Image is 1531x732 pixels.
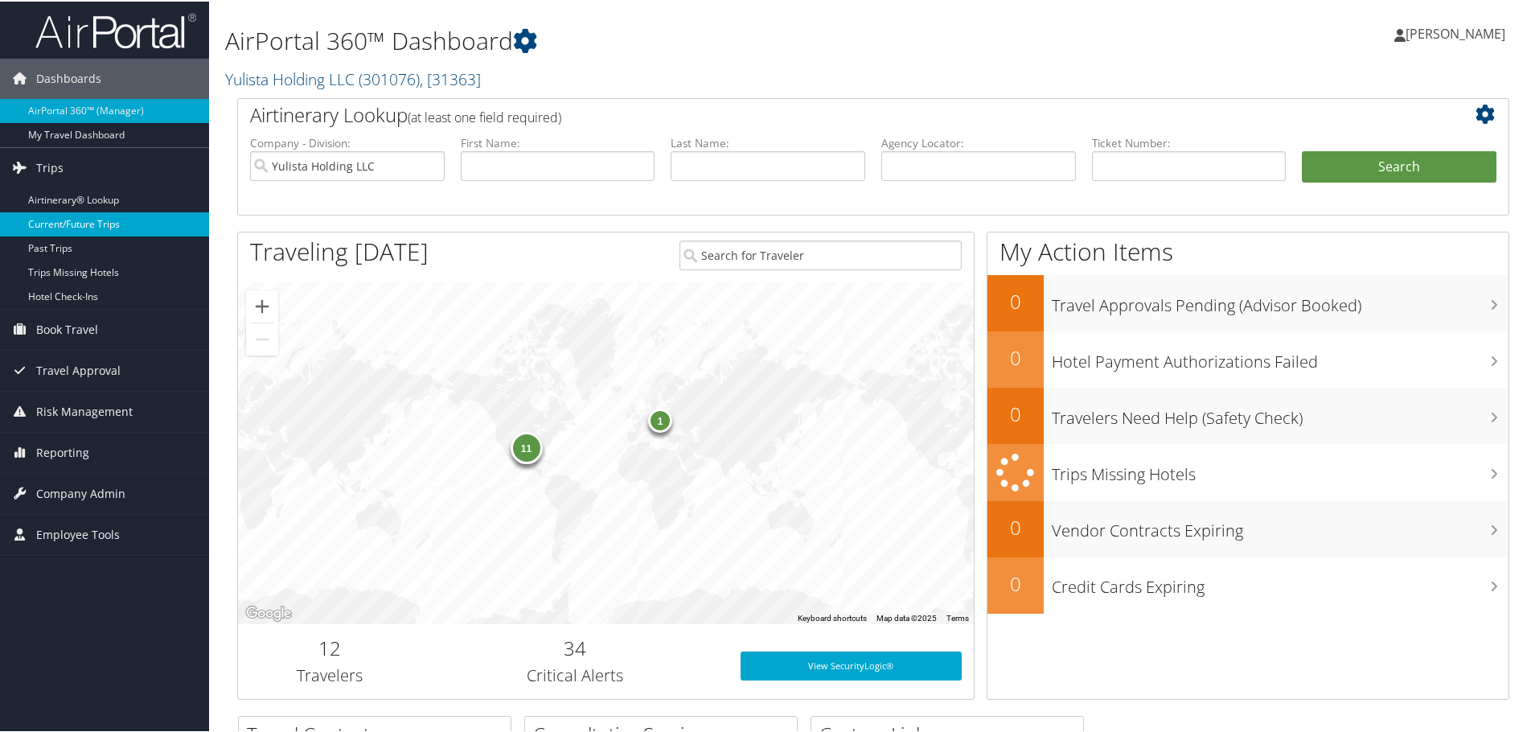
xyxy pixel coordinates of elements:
[250,633,410,660] h2: 12
[1092,134,1287,150] label: Ticket Number:
[1052,454,1508,484] h3: Trips Missing Hotels
[1052,285,1508,315] h3: Travel Approvals Pending (Advisor Booked)
[1302,150,1496,182] button: Search
[876,612,937,621] span: Map data ©2025
[35,10,196,48] img: airportal-logo.png
[359,67,420,88] span: ( 301076 )
[987,330,1508,386] a: 0Hotel Payment Authorizations Failed
[741,650,962,679] a: View SecurityLogic®
[987,286,1044,314] h2: 0
[987,500,1508,556] a: 0Vendor Contracts Expiring
[987,512,1044,540] h2: 0
[946,612,969,621] a: Terms (opens in new tab)
[461,134,655,150] label: First Name:
[1052,510,1508,541] h3: Vendor Contracts Expiring
[987,273,1508,330] a: 0Travel Approvals Pending (Advisor Booked)
[246,289,278,321] button: Zoom in
[1406,23,1505,41] span: [PERSON_NAME]
[434,633,716,660] h2: 34
[987,233,1508,267] h1: My Action Items
[36,349,121,389] span: Travel Approval
[242,602,295,623] a: Open this area in Google Maps (opens a new window)
[225,23,1090,56] h1: AirPortal 360™ Dashboard
[36,57,101,97] span: Dashboards
[250,100,1390,127] h2: Airtinerary Lookup
[648,407,672,431] div: 1
[1052,566,1508,597] h3: Credit Cards Expiring
[250,134,445,150] label: Company - Division:
[36,308,98,348] span: Book Travel
[250,663,410,685] h3: Travelers
[987,442,1508,500] a: Trips Missing Hotels
[511,430,543,462] div: 11
[434,663,716,685] h3: Critical Alerts
[420,67,481,88] span: , [ 31363 ]
[36,431,89,471] span: Reporting
[225,67,481,88] a: Yulista Holding LLC
[881,134,1076,150] label: Agency Locator:
[242,602,295,623] img: Google
[1394,8,1521,56] a: [PERSON_NAME]
[987,386,1508,442] a: 0Travelers Need Help (Safety Check)
[679,239,962,269] input: Search for Traveler
[408,107,561,125] span: (at least one field required)
[36,472,125,512] span: Company Admin
[1052,397,1508,428] h3: Travelers Need Help (Safety Check)
[36,513,120,553] span: Employee Tools
[36,390,133,430] span: Risk Management
[987,556,1508,612] a: 0Credit Cards Expiring
[36,146,64,187] span: Trips
[250,233,429,267] h1: Traveling [DATE]
[798,611,867,623] button: Keyboard shortcuts
[987,399,1044,426] h2: 0
[1052,341,1508,372] h3: Hotel Payment Authorizations Failed
[987,569,1044,596] h2: 0
[246,322,278,354] button: Zoom out
[987,343,1044,370] h2: 0
[671,134,865,150] label: Last Name:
